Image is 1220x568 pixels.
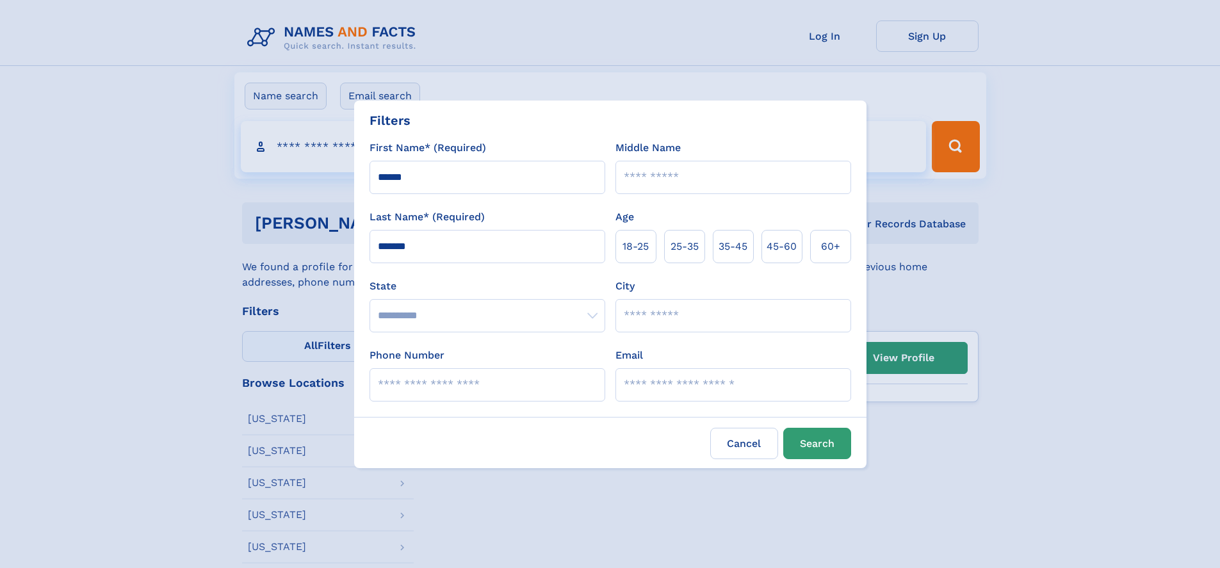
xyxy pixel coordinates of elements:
[615,140,681,156] label: Middle Name
[615,348,643,363] label: Email
[370,348,444,363] label: Phone Number
[615,209,634,225] label: Age
[821,239,840,254] span: 60+
[622,239,649,254] span: 18‑25
[615,279,635,294] label: City
[370,140,486,156] label: First Name* (Required)
[710,428,778,459] label: Cancel
[719,239,747,254] span: 35‑45
[671,239,699,254] span: 25‑35
[370,209,485,225] label: Last Name* (Required)
[370,111,411,130] div: Filters
[370,279,605,294] label: State
[767,239,797,254] span: 45‑60
[783,428,851,459] button: Search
